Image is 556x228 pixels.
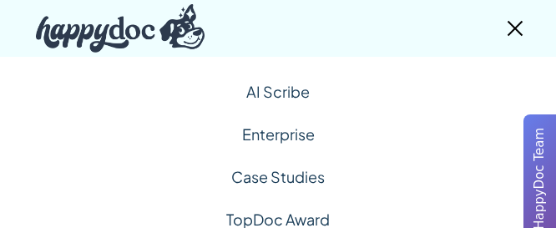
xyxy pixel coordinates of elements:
[495,8,528,48] div: menu
[246,70,310,113] a: AI Scribe
[36,4,205,53] img: HappyDoc Logo: A happy dog with his ear up, listening.
[242,113,315,155] a: Enterprise
[231,155,325,198] a: Case Studies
